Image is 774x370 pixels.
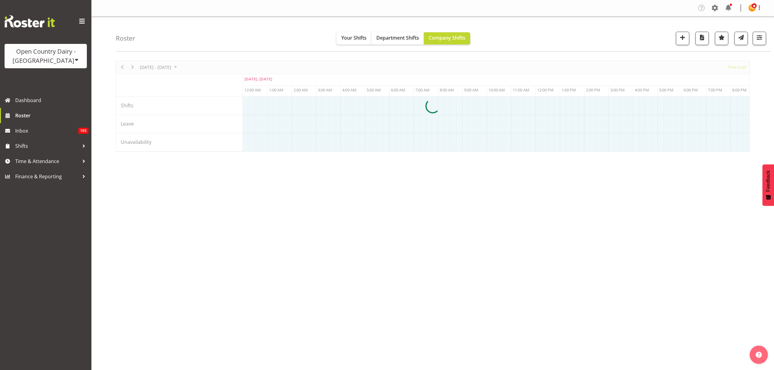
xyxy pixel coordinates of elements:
[762,164,774,206] button: Feedback - Show survey
[341,34,367,41] span: Your Shifts
[116,35,135,42] h4: Roster
[371,32,424,44] button: Department Shifts
[429,34,465,41] span: Company Shifts
[753,32,766,45] button: Filter Shifts
[748,4,756,12] img: tim-magness10922.jpg
[336,32,371,44] button: Your Shifts
[734,32,748,45] button: Send a list of all shifts for the selected filtered period to all rostered employees.
[15,141,79,151] span: Shifts
[78,128,88,134] span: 165
[765,170,771,192] span: Feedback
[5,15,55,27] img: Rosterit website logo
[11,47,81,65] div: Open Country Dairy - [GEOGRAPHIC_DATA]
[15,111,88,120] span: Roster
[676,32,689,45] button: Add a new shift
[715,32,728,45] button: Highlight an important date within the roster.
[15,126,78,135] span: Inbox
[376,34,419,41] span: Department Shifts
[424,32,470,44] button: Company Shifts
[756,352,762,358] img: help-xxl-2.png
[15,96,88,105] span: Dashboard
[695,32,709,45] button: Download a PDF of the roster according to the set date range.
[15,172,79,181] span: Finance & Reporting
[15,157,79,166] span: Time & Attendance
